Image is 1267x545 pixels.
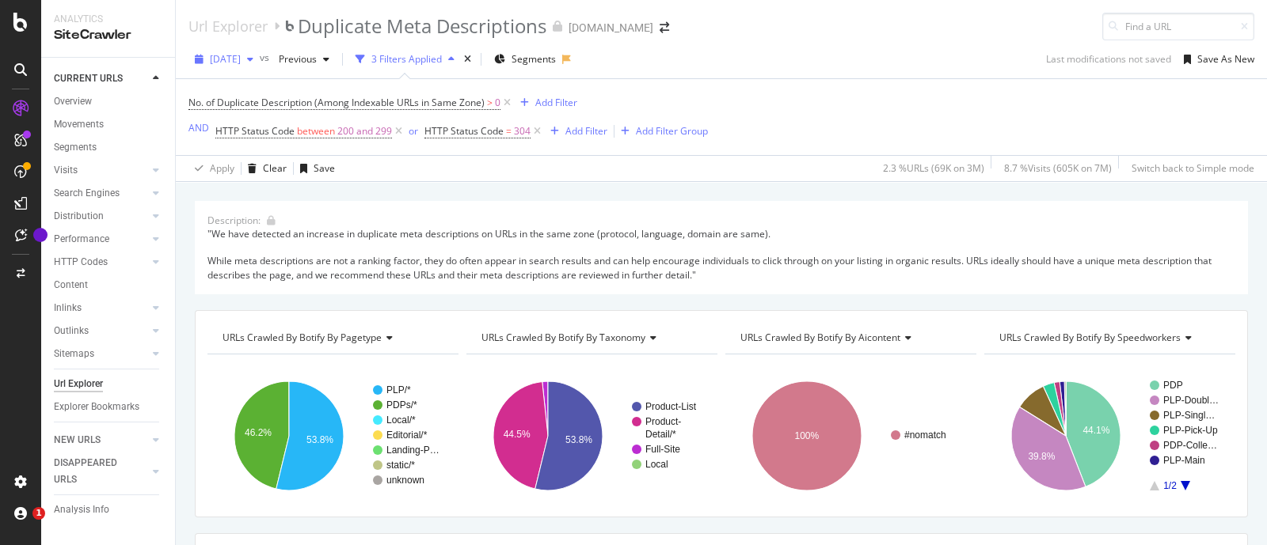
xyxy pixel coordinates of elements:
[904,430,946,441] text: #nomatch
[1125,156,1254,181] button: Switch back to Simple mode
[54,208,148,225] a: Distribution
[297,124,335,138] span: between
[645,416,681,427] text: Product-
[645,401,697,412] text: Product-List
[349,47,461,72] button: 3 Filters Applied
[223,331,382,344] span: URLs Crawled By Botify By pagetype
[569,20,653,36] div: [DOMAIN_NAME]
[188,17,268,35] a: Url Explorer
[386,414,416,426] text: Local/*
[54,300,82,316] div: Inlinks
[54,208,104,225] div: Distribution
[386,475,424,486] text: unknown
[215,124,295,138] span: HTTP Status Code
[54,26,162,44] div: SiteCrawler
[245,426,272,437] text: 46.2%
[210,161,234,175] div: Apply
[188,120,209,135] button: AND
[32,507,45,520] span: 1
[636,124,708,138] div: Add Filter Group
[54,277,88,293] div: Content
[1163,380,1183,391] text: PDP
[54,70,123,87] div: CURRENT URLS
[54,501,109,518] div: Analysis Info
[54,346,94,362] div: Sitemaps
[207,227,1235,282] div: "We have detected an increase in duplicate meta descriptions on URLs in the same zone (protocol, ...
[210,52,241,66] span: 2025 Sep. 27th
[737,325,962,350] h4: URLs Crawled By Botify By aicontent
[260,51,272,64] span: vs
[306,434,333,445] text: 53.8%
[565,124,607,138] div: Add Filter
[487,96,493,109] span: >
[424,124,504,138] span: HTTP Status Code
[298,13,546,40] div: Duplicate Meta Descriptions
[725,367,972,505] svg: A chart.
[386,399,417,411] text: PDPs/*
[478,325,703,350] h4: URLs Crawled By Botify By taxonomy
[409,123,418,138] button: or
[386,430,428,441] text: Editorial/*
[1082,425,1109,436] text: 44.1%
[461,51,474,67] div: times
[54,254,148,271] a: HTTP Codes
[188,156,234,181] button: Apply
[54,254,108,271] div: HTTP Codes
[54,323,89,339] div: Outlinks
[54,399,164,415] a: Explorer Bookmarks
[999,331,1181,344] span: URLs Crawled By Botify By speedworkers
[54,139,164,156] a: Segments
[54,432,101,448] div: NEW URLS
[386,384,411,396] text: PLP/*
[1163,425,1218,436] text: PLP-Pick-Up
[54,116,104,133] div: Movements
[1197,52,1254,66] div: Save As New
[645,429,676,440] text: Detail/*
[614,122,708,141] button: Add Filter Group
[660,22,669,33] div: arrow-right-arrow-left
[1163,440,1217,451] text: PDP-Colle…
[1028,450,1055,461] text: 39.8%
[54,277,164,293] a: Content
[54,376,103,392] div: Url Explorer
[495,92,500,114] span: 0
[386,460,415,471] text: static/*
[409,124,418,138] div: or
[1004,161,1112,175] div: 8.7 % Visits ( 605K on 7M )
[54,455,134,488] div: DISAPPEARED URLS
[337,120,392,142] span: 200 and 299
[1163,410,1215,421] text: PLP-Singl…
[1178,47,1254,72] button: Save As New
[54,139,97,156] div: Segments
[506,124,512,138] span: =
[54,93,164,110] a: Overview
[33,228,48,242] div: Tooltip anchor
[54,231,109,248] div: Performance
[54,455,148,488] a: DISAPPEARED URLS
[54,116,164,133] a: Movements
[883,161,984,175] div: 2.3 % URLs ( 69K on 3M )
[565,434,592,445] text: 53.8%
[54,399,139,415] div: Explorer Bookmarks
[514,93,577,112] button: Add Filter
[242,156,287,181] button: Clear
[54,93,92,110] div: Overview
[54,185,120,202] div: Search Engines
[188,96,485,109] span: No. of Duplicate Description (Among Indexable URLs in Same Zone)
[219,325,444,350] h4: URLs Crawled By Botify By pagetype
[512,52,556,66] span: Segments
[1046,52,1171,66] div: Last modifications not saved
[54,70,148,87] a: CURRENT URLS
[466,367,713,505] svg: A chart.
[54,432,148,448] a: NEW URLS
[54,323,148,339] a: Outlinks
[54,231,148,248] a: Performance
[984,367,1231,505] svg: A chart.
[54,346,148,362] a: Sitemaps
[54,501,164,518] a: Analysis Info
[207,367,455,505] svg: A chart.
[1163,395,1219,406] text: PLP-Doubl…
